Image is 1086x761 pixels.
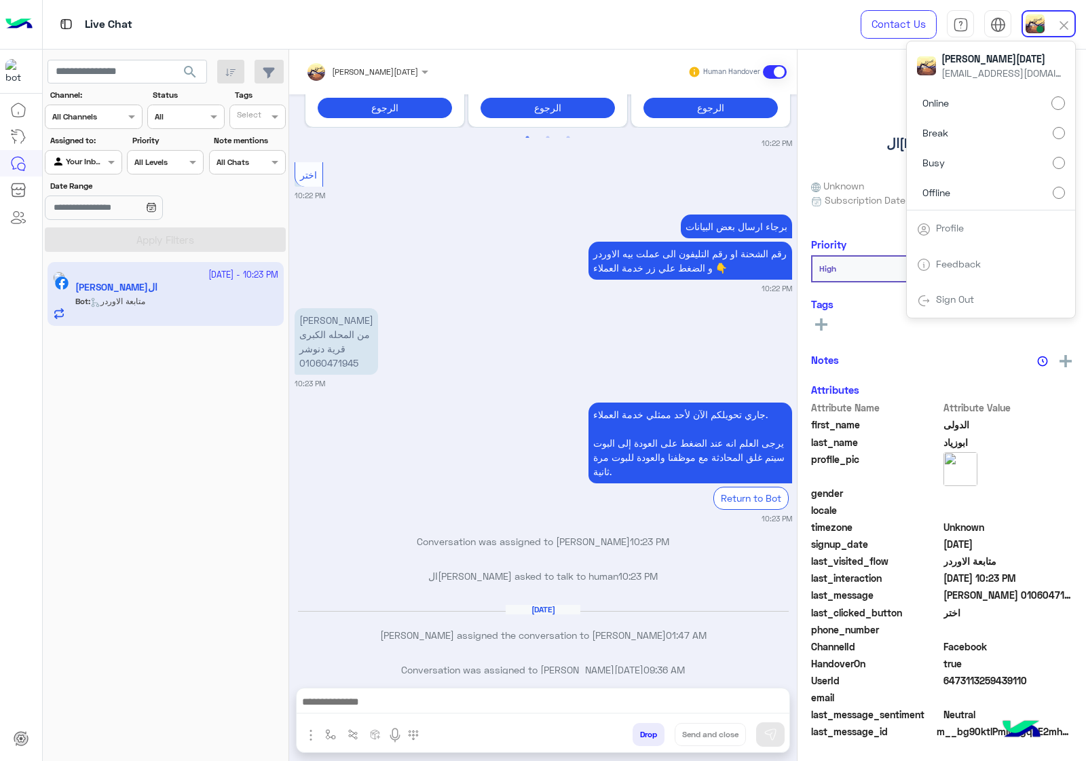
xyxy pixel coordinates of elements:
[811,606,941,620] span: last_clicked_button
[5,10,33,39] img: Logo
[811,486,941,500] span: gender
[342,723,364,745] button: Trigger scenario
[561,131,575,145] button: 3 of 2
[943,503,1073,517] span: null
[937,724,1072,739] span: m__bg90ktlPmMvgq2E2mh0zvivx9ROmJH0UimYWOKFhIHHZsjrVYkdbBoNe4J4ZOxyrRAEXUXjrBFFKndLns1v_Q
[943,673,1073,688] span: 6473113259439110
[922,185,950,200] span: Offline
[943,588,1073,602] span: محمود محمدسعد من المحله الكبرى قرية دنوشر 01060471945
[633,723,664,746] button: Drop
[811,179,864,193] span: Unknown
[861,10,937,39] a: Contact Us
[943,606,1073,620] span: اختر
[370,729,381,740] img: create order
[295,569,792,583] p: ال[PERSON_NAME] asked to talk to human
[174,60,207,89] button: search
[681,215,792,238] p: 21/9/2025, 10:22 PM
[811,452,941,483] span: profile_pic
[941,52,1064,66] span: [PERSON_NAME][DATE]
[318,98,452,117] button: الرجوع
[922,155,945,170] span: Busy
[811,435,941,449] span: last_name
[936,293,974,305] a: Sign Out
[541,131,555,145] button: 2 of 2
[811,623,941,637] span: phone_number
[811,503,941,517] span: locale
[332,67,418,77] span: [PERSON_NAME][DATE]
[811,707,941,722] span: last_message_sentiment
[943,656,1073,671] span: true
[943,623,1073,637] span: null
[295,663,792,677] p: Conversation was assigned to [PERSON_NAME][DATE]
[300,169,317,181] span: اختر
[811,554,941,568] span: last_visited_flow
[936,222,964,234] a: Profile
[811,238,846,250] h6: Priority
[917,56,936,75] img: userImage
[295,308,378,375] p: 21/9/2025, 10:23 PM
[1051,96,1065,110] input: Online
[295,628,792,642] p: [PERSON_NAME] assigned the conversation to [PERSON_NAME]
[713,487,789,509] div: Return to Bot
[364,723,387,745] button: create order
[387,727,403,743] img: send voice note
[886,136,997,151] h5: ال[PERSON_NAME]
[811,571,941,585] span: last_interaction
[1026,14,1045,33] img: userImage
[922,126,948,140] span: Break
[675,723,746,746] button: Send and close
[811,520,941,534] span: timezone
[618,570,658,582] span: 10:23 PM
[943,401,1073,415] span: Attribute Value
[943,452,977,486] img: picture
[214,134,284,147] label: Note mentions
[45,227,286,252] button: Apply Filters
[811,384,859,396] h6: Attributes
[182,64,198,80] span: search
[825,193,942,207] span: Subscription Date : [DATE]
[990,17,1006,33] img: tab
[943,707,1073,722] span: 0
[521,131,534,145] button: 1 of 2
[348,729,358,740] img: Trigger scenario
[943,690,1073,705] span: null
[953,17,969,33] img: tab
[943,571,1073,585] span: 2025-09-21T19:23:21.376Z
[947,10,974,39] a: tab
[811,690,941,705] span: email
[1053,157,1065,169] input: Busy
[811,639,941,654] span: ChannelId
[943,554,1073,568] span: متابعة الاوردر
[943,417,1073,432] span: الدولى
[408,730,419,741] img: make a call
[811,673,941,688] span: UserId
[811,537,941,551] span: signup_date
[762,138,792,149] small: 10:22 PM
[762,283,792,294] small: 10:22 PM
[303,727,319,743] img: send attachment
[811,298,1072,310] h6: Tags
[320,723,342,745] button: select flow
[1060,355,1072,367] img: add
[943,520,1073,534] span: Unknown
[506,605,580,614] h6: [DATE]
[811,401,941,415] span: Attribute Name
[481,98,615,117] button: الرجوع
[643,664,685,675] span: 09:36 AM
[235,89,284,101] label: Tags
[50,89,141,101] label: Channel:
[153,89,223,101] label: Status
[630,536,669,547] span: 10:23 PM
[295,534,792,549] p: Conversation was assigned to [PERSON_NAME]
[943,639,1073,654] span: 0
[132,134,202,147] label: Priority
[762,513,792,524] small: 10:23 PM
[1056,18,1072,33] img: close
[922,96,949,110] span: Online
[917,223,931,236] img: tab
[943,486,1073,500] span: null
[588,242,792,280] p: 21/9/2025, 10:22 PM
[811,724,934,739] span: last_message_id
[917,294,931,308] img: tab
[50,134,120,147] label: Assigned to:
